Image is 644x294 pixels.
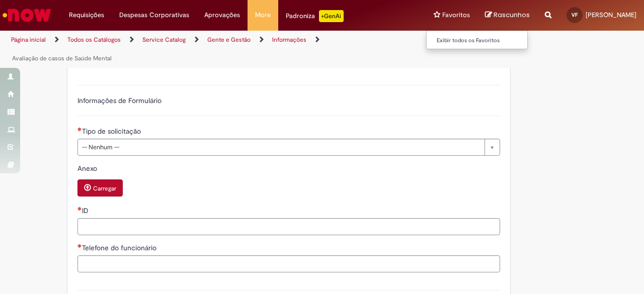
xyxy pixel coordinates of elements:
input: ID [77,218,500,235]
a: Rascunhos [485,11,530,20]
a: Service Catalog [142,36,186,44]
span: Necessários [77,127,82,131]
a: Informações [272,36,306,44]
span: [PERSON_NAME] [586,11,636,19]
a: Avaliação de casos de Saúde Mental [12,54,112,62]
a: Exibir todos os Favoritos [427,35,537,46]
span: Favoritos [442,10,470,20]
label: Informações de Formulário [77,96,162,105]
span: Necessários [77,244,82,248]
small: Carregar [93,184,116,192]
span: ID [82,206,91,215]
input: Telefone do funcionário [77,255,500,272]
button: Carregar anexo de Anexo [77,179,123,197]
span: Requisições [69,10,104,20]
span: Anexo [77,164,99,173]
span: Tipo de solicitação [82,127,143,136]
span: Telefone do funcionário [82,243,158,252]
a: Todos os Catálogos [67,36,121,44]
span: Rascunhos [494,10,530,20]
p: +GenAi [319,10,344,22]
span: More [255,10,271,20]
ul: Trilhas de página [8,31,422,68]
span: VF [572,12,578,18]
div: Padroniza [286,10,344,22]
ul: Favoritos [426,30,528,49]
span: -- Nenhum -- [82,139,479,155]
span: Despesas Corporativas [119,10,189,20]
span: Aprovações [204,10,240,20]
a: Página inicial [11,36,46,44]
a: Gente e Gestão [207,36,251,44]
span: Necessários [77,207,82,211]
img: ServiceNow [1,5,53,25]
